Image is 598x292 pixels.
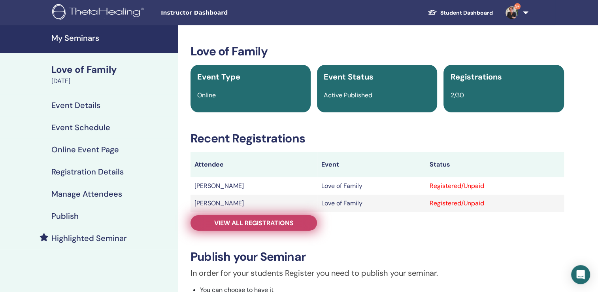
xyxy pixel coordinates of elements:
[191,215,317,231] a: View all registrations
[51,100,100,110] h4: Event Details
[51,189,122,199] h4: Manage Attendees
[51,76,173,86] div: [DATE]
[430,199,560,208] div: Registered/Unpaid
[51,167,124,176] h4: Registration Details
[191,250,564,264] h3: Publish your Seminar
[191,267,564,279] p: In order for your students Register you need to publish your seminar.
[191,44,564,59] h3: Love of Family
[191,195,317,212] td: [PERSON_NAME]
[450,91,464,99] span: 2/30
[450,72,502,82] span: Registrations
[428,9,437,16] img: graduation-cap-white.svg
[426,152,564,177] th: Status
[571,265,590,284] div: Open Intercom Messenger
[191,131,564,146] h3: Recent Registrations
[51,123,110,132] h4: Event Schedule
[317,177,426,195] td: Love of Family
[324,91,372,99] span: Active Published
[214,219,294,227] span: View all registrations
[421,6,499,20] a: Student Dashboard
[51,63,173,76] div: Love of Family
[430,181,560,191] div: Registered/Unpaid
[51,145,119,154] h4: Online Event Page
[51,33,173,43] h4: My Seminars
[317,195,426,212] td: Love of Family
[52,4,147,22] img: logo.png
[514,3,521,9] span: 9+
[161,9,279,17] span: Instructor Dashboard
[191,152,317,177] th: Attendee
[324,72,374,82] span: Event Status
[51,233,127,243] h4: Highlighted Seminar
[506,6,518,19] img: default.jpg
[197,72,240,82] span: Event Type
[191,177,317,195] td: [PERSON_NAME]
[47,63,178,86] a: Love of Family[DATE]
[51,211,79,221] h4: Publish
[197,91,216,99] span: Online
[317,152,426,177] th: Event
